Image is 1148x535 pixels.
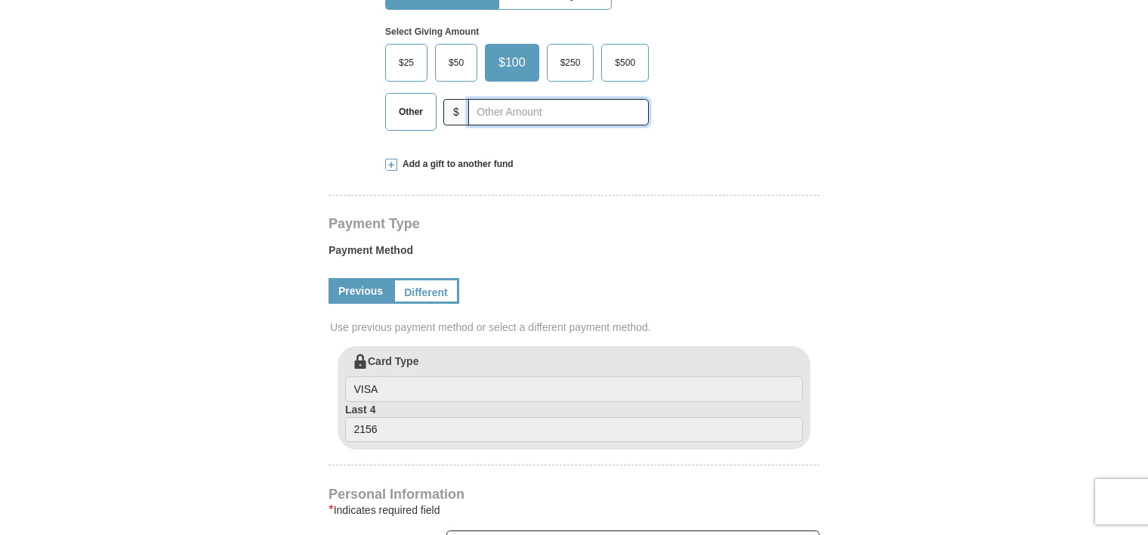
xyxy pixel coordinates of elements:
label: Card Type [345,354,803,402]
label: Payment Method [329,243,819,265]
label: Last 4 [345,402,803,443]
strong: Select Giving Amount [385,26,479,37]
input: Card Type [345,376,803,402]
span: $100 [491,51,533,74]
span: Other [391,101,430,123]
span: $50 [441,51,471,74]
span: $ [443,99,469,125]
h4: Personal Information [329,488,819,500]
span: Add a gift to another fund [397,158,514,171]
h4: Payment Type [329,218,819,230]
span: Use previous payment method or select a different payment method. [330,320,821,335]
span: $250 [553,51,588,74]
span: $25 [391,51,421,74]
a: Different [393,278,459,304]
span: $500 [607,51,643,74]
div: Indicates required field [329,501,819,519]
input: Last 4 [345,417,803,443]
a: Previous [329,278,393,304]
input: Other Amount [468,99,649,125]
